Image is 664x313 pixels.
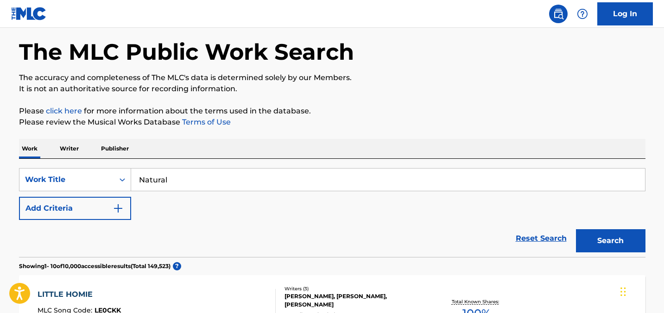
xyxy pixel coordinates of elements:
form: Search Form [19,168,645,257]
a: Log In [597,2,653,25]
div: Help [573,5,592,23]
iframe: Chat Widget [618,269,664,313]
img: 9d2ae6d4665cec9f34b9.svg [113,203,124,214]
p: It is not an authoritative source for recording information. [19,83,645,94]
img: search [553,8,564,19]
button: Search [576,229,645,252]
div: Writers ( 3 ) [285,285,424,292]
a: Reset Search [511,228,571,249]
a: Terms of Use [180,118,231,126]
span: ? [173,262,181,270]
p: Showing 1 - 10 of 10,000 accessible results (Total 149,523 ) [19,262,171,270]
p: Publisher [98,139,132,158]
p: Total Known Shares: [452,298,501,305]
p: The accuracy and completeness of The MLC's data is determined solely by our Members. [19,72,645,83]
img: MLC Logo [11,7,47,20]
p: Work [19,139,40,158]
div: Drag [620,278,626,306]
p: Please for more information about the terms used in the database. [19,106,645,117]
a: Public Search [549,5,568,23]
h1: The MLC Public Work Search [19,38,354,66]
p: Please review the Musical Works Database [19,117,645,128]
button: Add Criteria [19,197,131,220]
p: Writer [57,139,82,158]
img: help [577,8,588,19]
div: LITTLE HOMIE [38,289,121,300]
a: click here [46,106,82,115]
div: Work Title [25,174,108,185]
div: [PERSON_NAME], [PERSON_NAME], [PERSON_NAME] [285,292,424,309]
